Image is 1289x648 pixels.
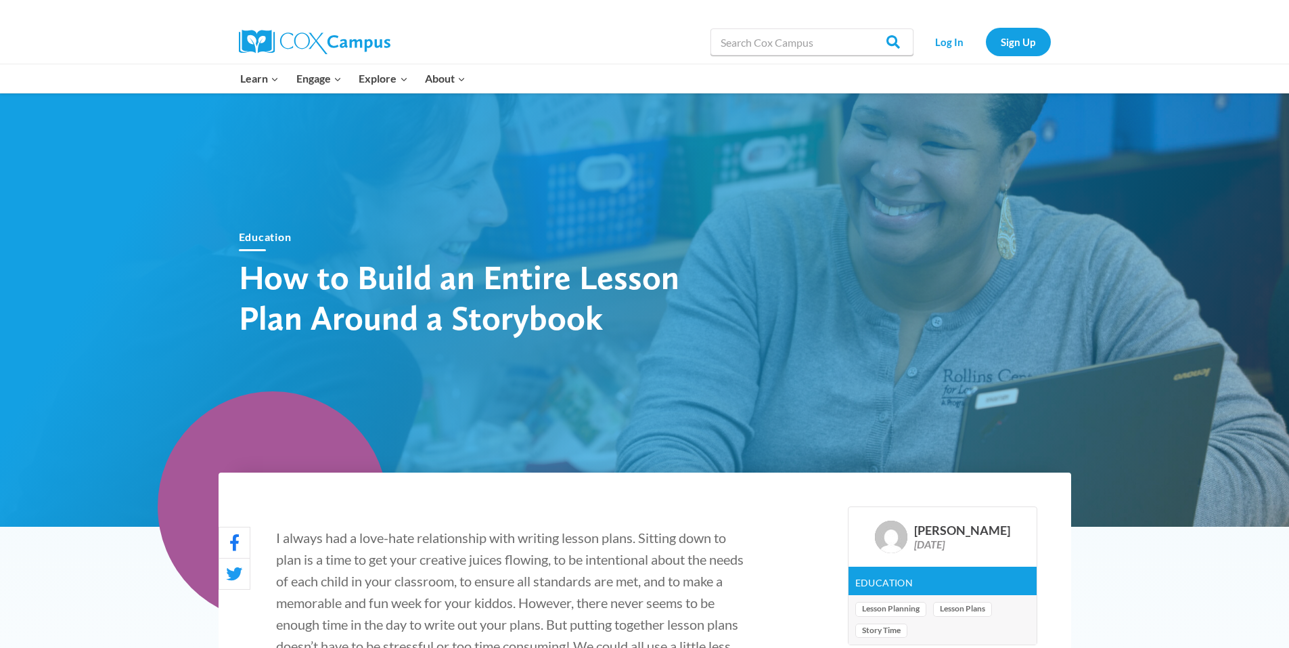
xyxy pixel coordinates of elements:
a: Lesson Planning [855,602,926,617]
img: Cox Campus [239,30,390,54]
a: Education [855,577,913,588]
a: Sign Up [986,28,1051,56]
span: Learn [240,70,279,87]
span: Explore [359,70,407,87]
a: Story Time [855,624,907,639]
nav: Secondary Navigation [920,28,1051,56]
nav: Primary Navigation [232,64,474,93]
div: [DATE] [914,538,1010,550]
a: Log In [920,28,979,56]
div: [PERSON_NAME] [914,523,1010,538]
h1: How to Build an Entire Lesson Plan Around a Storybook [239,257,713,338]
a: Lesson Plans [933,602,992,617]
a: Education [239,230,292,243]
span: Engage [296,70,342,87]
input: Search Cox Campus [710,28,913,56]
span: About [425,70,466,87]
